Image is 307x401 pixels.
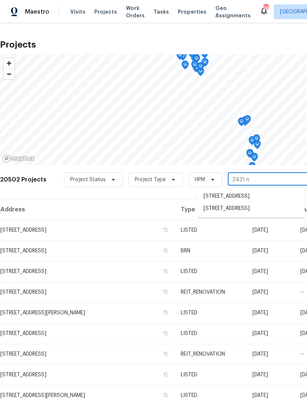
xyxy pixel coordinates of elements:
[175,282,247,303] td: REIT_RENOVATION
[198,190,305,203] li: [STREET_ADDRESS]
[241,116,249,128] div: Map marker
[175,199,247,220] th: Type
[251,153,258,164] div: Map marker
[70,176,106,183] span: Project Status
[248,136,256,148] div: Map marker
[201,49,208,61] div: Map marker
[70,8,85,15] span: Visits
[188,49,196,61] div: Map marker
[162,371,169,378] button: Copy Address
[244,115,251,127] div: Map marker
[2,154,35,163] a: Mapbox homepage
[191,61,198,72] div: Map marker
[246,149,254,160] div: Map marker
[197,62,204,73] div: Map marker
[175,323,247,344] td: LISTED
[162,330,169,336] button: Copy Address
[126,4,145,19] span: Work Orders
[162,309,169,316] button: Copy Address
[176,51,184,62] div: Map marker
[178,8,207,15] span: Properties
[175,241,247,261] td: BRN
[4,58,14,69] button: Zoom in
[195,176,205,183] span: HPM
[181,61,189,72] div: Map marker
[247,241,295,261] td: [DATE]
[247,303,295,323] td: [DATE]
[175,261,247,282] td: LISTED
[215,4,251,19] span: Geo Assignments
[94,8,117,15] span: Projects
[247,344,295,364] td: [DATE]
[153,9,169,14] span: Tasks
[162,392,169,398] button: Copy Address
[263,4,268,12] div: 58
[4,69,14,79] button: Zoom out
[238,117,245,129] div: Map marker
[193,54,200,66] div: Map marker
[175,220,247,241] td: LISTED
[198,203,305,215] li: [STREET_ADDRESS]
[247,220,295,241] td: [DATE]
[248,162,256,173] div: Map marker
[247,364,295,385] td: [DATE]
[175,303,247,323] td: LISTED
[247,261,295,282] td: [DATE]
[162,268,169,274] button: Copy Address
[201,58,209,69] div: Map marker
[175,344,247,364] td: REIT_RENOVATION
[162,247,169,254] button: Copy Address
[247,323,295,344] td: [DATE]
[135,176,166,183] span: Project Type
[25,8,49,15] span: Maestro
[254,140,261,152] div: Map marker
[162,227,169,233] button: Copy Address
[162,350,169,357] button: Copy Address
[162,288,169,295] button: Copy Address
[253,134,260,146] div: Map marker
[247,282,295,303] td: [DATE]
[175,364,247,385] td: LISTED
